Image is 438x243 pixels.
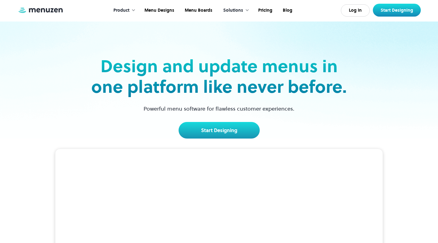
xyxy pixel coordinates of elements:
[89,56,349,97] h2: Design and update menus in one platform like never before.
[139,1,179,20] a: Menu Designs
[217,1,252,20] div: Solutions
[107,1,139,20] div: Product
[113,7,129,14] div: Product
[179,122,260,139] a: Start Designing
[341,4,370,17] a: Log In
[136,104,302,113] p: Powerful menu software for flawless customer experiences.
[373,4,421,17] a: Start Designing
[252,1,277,20] a: Pricing
[223,7,243,14] div: Solutions
[277,1,297,20] a: Blog
[179,1,217,20] a: Menu Boards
